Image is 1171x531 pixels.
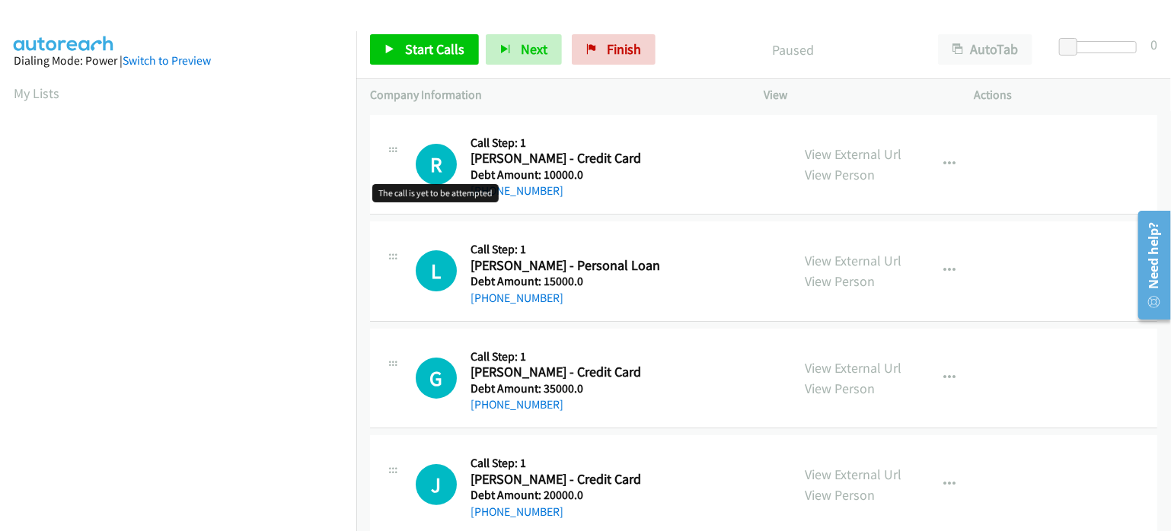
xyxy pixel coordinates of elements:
[805,145,901,163] a: View External Url
[572,34,656,65] a: Finish
[471,291,563,305] a: [PHONE_NUMBER]
[1128,205,1171,326] iframe: Resource Center
[14,52,343,70] div: Dialing Mode: Power |
[805,486,875,504] a: View Person
[14,84,59,102] a: My Lists
[805,359,901,377] a: View External Url
[521,40,547,58] span: Next
[416,358,457,399] div: The call is yet to be attempted
[416,464,457,505] div: The call is yet to be attempted
[471,257,662,275] h2: [PERSON_NAME] - Personal Loan
[471,183,563,198] a: [PHONE_NUMBER]
[805,166,875,183] a: View Person
[123,53,211,68] a: Switch to Preview
[471,167,662,183] h5: Debt Amount: 10000.0
[471,397,563,412] a: [PHONE_NUMBER]
[416,144,457,185] h1: R
[471,456,662,471] h5: Call Step: 1
[405,40,464,58] span: Start Calls
[471,504,563,519] a: [PHONE_NUMBER]
[805,380,875,397] a: View Person
[471,135,662,151] h5: Call Step: 1
[471,274,662,289] h5: Debt Amount: 15000.0
[938,34,1032,65] button: AutoTab
[416,358,457,399] h1: G
[975,86,1158,104] p: Actions
[486,34,562,65] button: Next
[1150,34,1157,55] div: 0
[805,272,875,290] a: View Person
[471,150,662,167] h2: [PERSON_NAME] - Credit Card
[676,40,911,60] p: Paused
[416,250,457,291] h1: L
[471,242,662,257] h5: Call Step: 1
[471,381,662,396] h5: Debt Amount: 35000.0
[471,364,662,381] h2: [PERSON_NAME] - Credit Card
[1067,41,1137,53] div: Delay between calls (in seconds)
[416,464,457,505] h1: J
[471,471,662,488] h2: [PERSON_NAME] - Credit Card
[372,184,499,202] div: The call is yet to be attempted
[471,488,662,503] h5: Debt Amount: 20000.0
[370,86,736,104] p: Company Information
[805,466,901,483] a: View External Url
[764,86,947,104] p: View
[607,40,641,58] span: Finish
[370,34,479,65] a: Start Calls
[471,349,662,364] h5: Call Step: 1
[805,252,901,269] a: View External Url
